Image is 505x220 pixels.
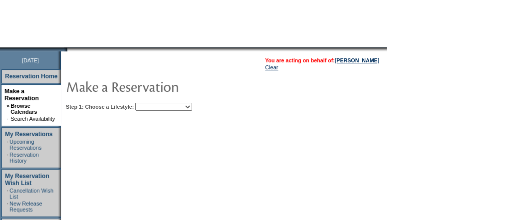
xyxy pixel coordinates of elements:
[5,173,49,187] a: My Reservation Wish List
[22,57,39,63] span: [DATE]
[67,47,68,51] img: blank.gif
[9,188,53,200] a: Cancellation Wish List
[5,131,52,138] a: My Reservations
[7,139,8,151] td: ·
[335,57,379,63] a: [PERSON_NAME]
[4,88,39,102] a: Make a Reservation
[7,201,8,213] td: ·
[7,152,8,164] td: ·
[5,73,57,80] a: Reservation Home
[10,103,37,115] a: Browse Calendars
[7,188,8,200] td: ·
[9,139,41,151] a: Upcoming Reservations
[265,57,379,63] span: You are acting on behalf of:
[10,116,55,122] a: Search Availability
[265,64,278,70] a: Clear
[6,116,9,122] td: ·
[9,201,42,213] a: New Release Requests
[9,152,39,164] a: Reservation History
[64,47,67,51] img: promoShadowLeftCorner.gif
[6,103,9,109] b: »
[66,104,134,110] b: Step 1: Choose a Lifestyle:
[66,76,265,96] img: pgTtlMakeReservation.gif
